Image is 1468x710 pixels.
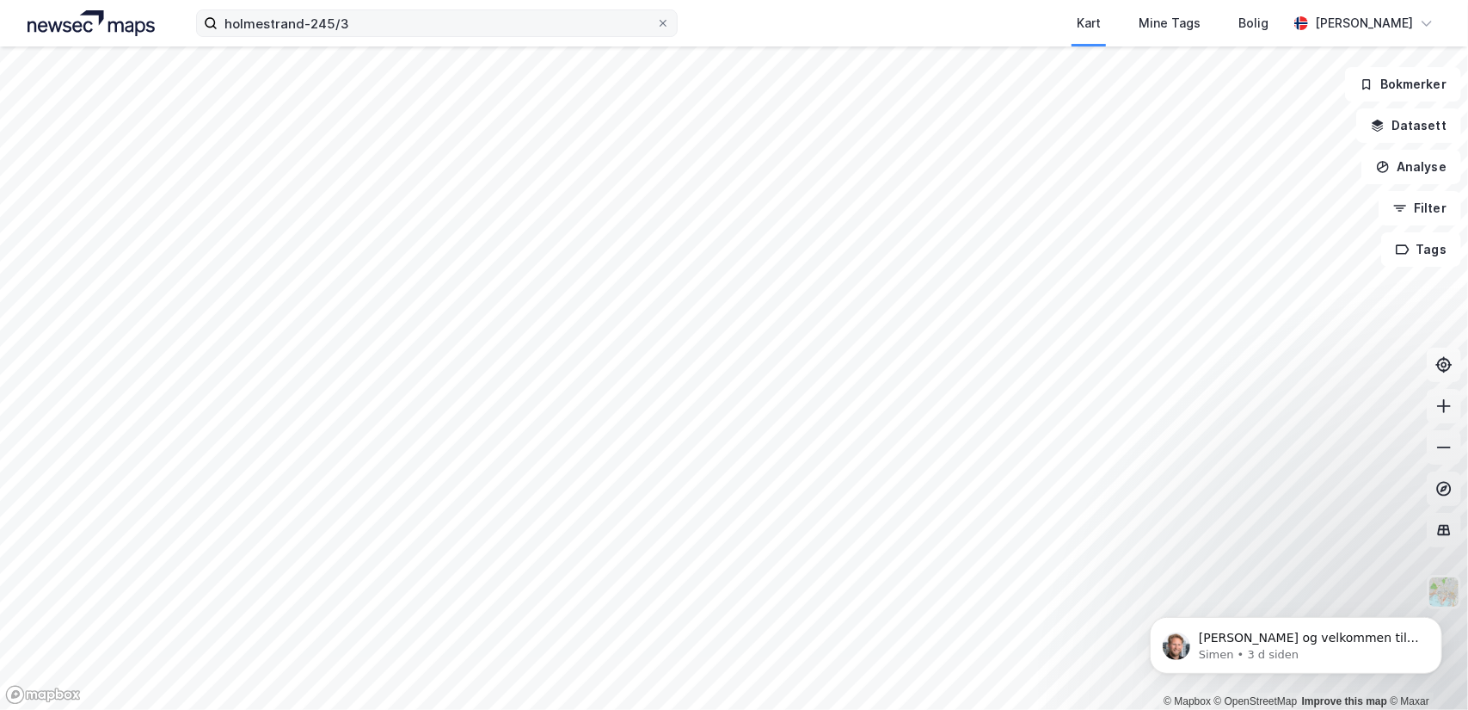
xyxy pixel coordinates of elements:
[1302,695,1387,707] a: Improve this map
[218,10,656,36] input: Søk på adresse, matrikkel, gårdeiere, leietakere eller personer
[5,685,81,705] a: Mapbox homepage
[1381,232,1461,267] button: Tags
[1164,695,1211,707] a: Mapbox
[1315,13,1413,34] div: [PERSON_NAME]
[1345,67,1461,102] button: Bokmerker
[1124,581,1468,701] iframe: Intercom notifications melding
[1356,108,1461,143] button: Datasett
[1361,150,1461,184] button: Analyse
[1214,695,1298,707] a: OpenStreetMap
[1379,191,1461,225] button: Filter
[28,10,155,36] img: logo.a4113a55bc3d86da70a041830d287a7e.svg
[1238,13,1268,34] div: Bolig
[1139,13,1201,34] div: Mine Tags
[1077,13,1101,34] div: Kart
[1428,576,1460,608] img: Z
